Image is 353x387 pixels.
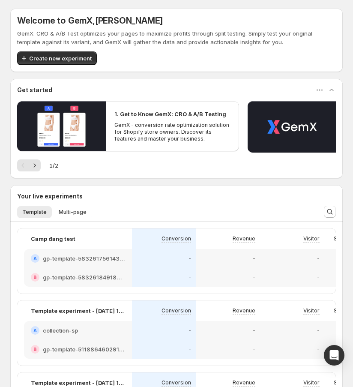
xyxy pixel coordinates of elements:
[29,54,92,63] span: Create new experiment
[253,255,255,262] p: -
[233,307,255,314] p: Revenue
[43,345,125,354] h2: gp-template-511886460291383865
[33,256,37,261] h2: A
[324,206,336,218] button: Search and filter results
[59,209,87,216] span: Multi-page
[188,274,191,281] p: -
[114,122,230,142] p: GemX - conversion rate optimization solution for Shopify store owners. Discover its features and ...
[233,379,255,386] p: Revenue
[188,255,191,262] p: -
[233,235,255,242] p: Revenue
[303,307,320,314] p: Visitor
[188,327,191,334] p: -
[317,327,320,334] p: -
[188,346,191,353] p: -
[17,192,83,201] h3: Your live experiments
[17,15,336,26] h5: Welcome to GemX
[33,275,37,280] h2: B
[253,274,255,281] p: -
[317,274,320,281] p: -
[17,159,41,171] nav: Pagination
[317,346,320,353] p: -
[162,307,191,314] p: Conversion
[317,255,320,262] p: -
[49,161,58,170] span: 1 / 2
[33,328,37,333] h2: A
[31,306,125,315] p: Template experiment - [DATE] 14:39:23
[303,379,320,386] p: Visitor
[162,379,191,386] p: Conversion
[162,235,191,242] p: Conversion
[17,51,97,65] button: Create new experiment
[31,378,125,387] p: Template experiment - [DATE] 11:03:08
[17,86,52,94] h3: Get started
[303,235,320,242] p: Visitor
[43,326,78,335] h2: collection-sp
[29,159,41,171] button: Next
[324,345,344,366] div: Open Intercom Messenger
[22,209,47,216] span: Template
[253,327,255,334] p: -
[17,101,106,151] button: Play video
[93,15,163,26] span: , [PERSON_NAME]
[43,254,125,263] h2: gp-template-583261756143436430
[43,273,125,282] h2: gp-template-583261849189876366
[33,347,37,352] h2: B
[114,110,226,118] h2: 1. Get to Know GemX: CRO & A/B Testing
[17,29,336,46] p: GemX: CRO & A/B Test optimizes your pages to maximize profits through split testing. Simply test ...
[248,101,336,153] button: Play video
[31,234,75,243] p: Camp đang test
[253,346,255,353] p: -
